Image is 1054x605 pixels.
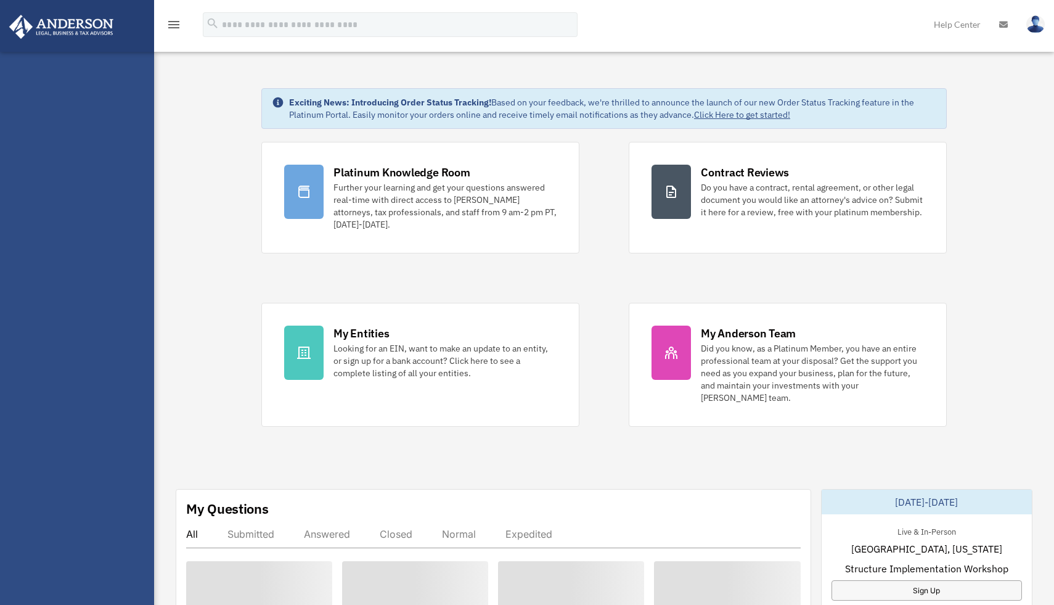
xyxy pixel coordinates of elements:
[629,142,947,253] a: Contract Reviews Do you have a contract, rental agreement, or other legal document you would like...
[6,15,117,39] img: Anderson Advisors Platinum Portal
[701,342,924,404] div: Did you know, as a Platinum Member, you have an entire professional team at your disposal? Get th...
[186,528,198,540] div: All
[206,17,219,30] i: search
[261,142,579,253] a: Platinum Knowledge Room Further your learning and get your questions answered real-time with dire...
[505,528,552,540] div: Expedited
[442,528,476,540] div: Normal
[701,165,789,180] div: Contract Reviews
[261,303,579,427] a: My Entities Looking for an EIN, want to make an update to an entity, or sign up for a bank accoun...
[845,561,1008,576] span: Structure Implementation Workshop
[333,326,389,341] div: My Entities
[227,528,274,540] div: Submitted
[831,580,1023,601] a: Sign Up
[694,109,790,120] a: Click Here to get started!
[333,181,557,231] div: Further your learning and get your questions answered real-time with direct access to [PERSON_NAM...
[166,22,181,32] a: menu
[333,342,557,379] div: Looking for an EIN, want to make an update to an entity, or sign up for a bank account? Click her...
[701,181,924,218] div: Do you have a contract, rental agreement, or other legal document you would like an attorney's ad...
[822,490,1032,514] div: [DATE]-[DATE]
[701,326,796,341] div: My Anderson Team
[289,97,491,108] strong: Exciting News: Introducing Order Status Tracking!
[629,303,947,427] a: My Anderson Team Did you know, as a Platinum Member, you have an entire professional team at your...
[888,524,966,537] div: Live & In-Person
[289,96,936,121] div: Based on your feedback, we're thrilled to announce the launch of our new Order Status Tracking fe...
[166,17,181,32] i: menu
[851,541,1002,556] span: [GEOGRAPHIC_DATA], [US_STATE]
[1026,15,1045,33] img: User Pic
[380,528,412,540] div: Closed
[333,165,470,180] div: Platinum Knowledge Room
[304,528,350,540] div: Answered
[186,500,269,518] div: My Questions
